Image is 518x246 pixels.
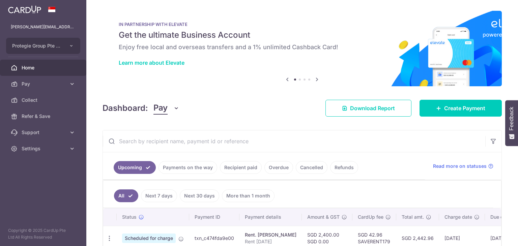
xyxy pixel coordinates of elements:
[222,189,275,202] a: More than 1 month
[119,22,486,27] p: IN PARTNERSHIP WITH ELEVATE
[239,208,302,226] th: Payment details
[180,189,219,202] a: Next 30 days
[119,59,184,66] a: Learn more about Elevate
[220,161,262,174] a: Recipient paid
[505,100,518,146] button: Feedback - Show survey
[358,214,383,220] span: CardUp fee
[245,238,296,245] p: Rent [DATE]
[490,214,511,220] span: Due date
[420,100,502,117] a: Create Payment
[122,214,137,220] span: Status
[444,214,472,220] span: Charge date
[141,189,177,202] a: Next 7 days
[22,129,66,136] span: Support
[189,208,239,226] th: Payment ID
[22,97,66,103] span: Collect
[6,38,80,54] button: Protegie Group Pte Ltd
[350,104,395,112] span: Download Report
[22,64,66,71] span: Home
[119,43,486,51] h6: Enjoy free local and overseas transfers and a 1% unlimited Cashback Card!
[264,161,293,174] a: Overdue
[296,161,327,174] a: Cancelled
[22,145,66,152] span: Settings
[103,102,148,114] h4: Dashboard:
[245,232,296,238] div: Rent. [PERSON_NAME]
[330,161,358,174] a: Refunds
[509,107,515,130] span: Feedback
[159,161,217,174] a: Payments on the way
[8,5,41,13] img: CardUp
[22,113,66,120] span: Refer & Save
[122,234,176,243] span: Scheduled for charge
[153,102,168,115] span: Pay
[402,214,424,220] span: Total amt.
[433,163,487,170] span: Read more on statuses
[12,42,62,49] span: Protegie Group Pte Ltd
[325,100,411,117] a: Download Report
[114,189,138,202] a: All
[103,11,502,86] img: Renovation banner
[475,226,511,243] iframe: Opens a widget where you can find more information
[444,104,485,112] span: Create Payment
[11,24,76,30] p: [PERSON_NAME][EMAIL_ADDRESS][DOMAIN_NAME]
[119,30,486,40] h5: Get the ultimate Business Account
[22,81,66,87] span: Pay
[103,130,485,152] input: Search by recipient name, payment id or reference
[307,214,340,220] span: Amount & GST
[153,102,179,115] button: Pay
[433,163,493,170] a: Read more on statuses
[114,161,156,174] a: Upcoming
